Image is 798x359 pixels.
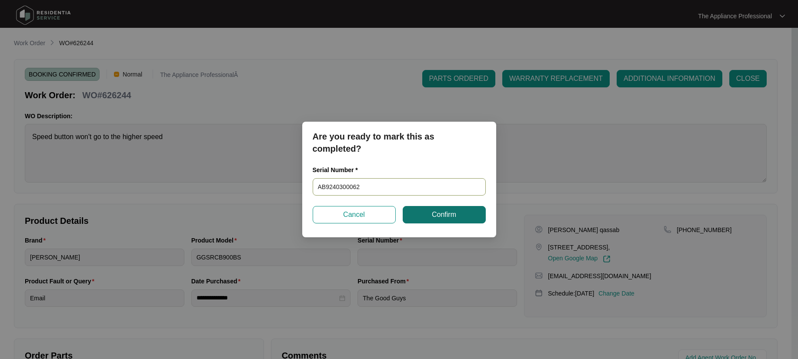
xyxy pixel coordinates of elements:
button: Confirm [403,206,486,223]
label: Serial Number * [313,166,364,174]
p: completed? [313,143,486,155]
span: Cancel [343,209,365,220]
p: Are you ready to mark this as [313,130,486,143]
button: Cancel [313,206,396,223]
span: Confirm [432,209,456,220]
